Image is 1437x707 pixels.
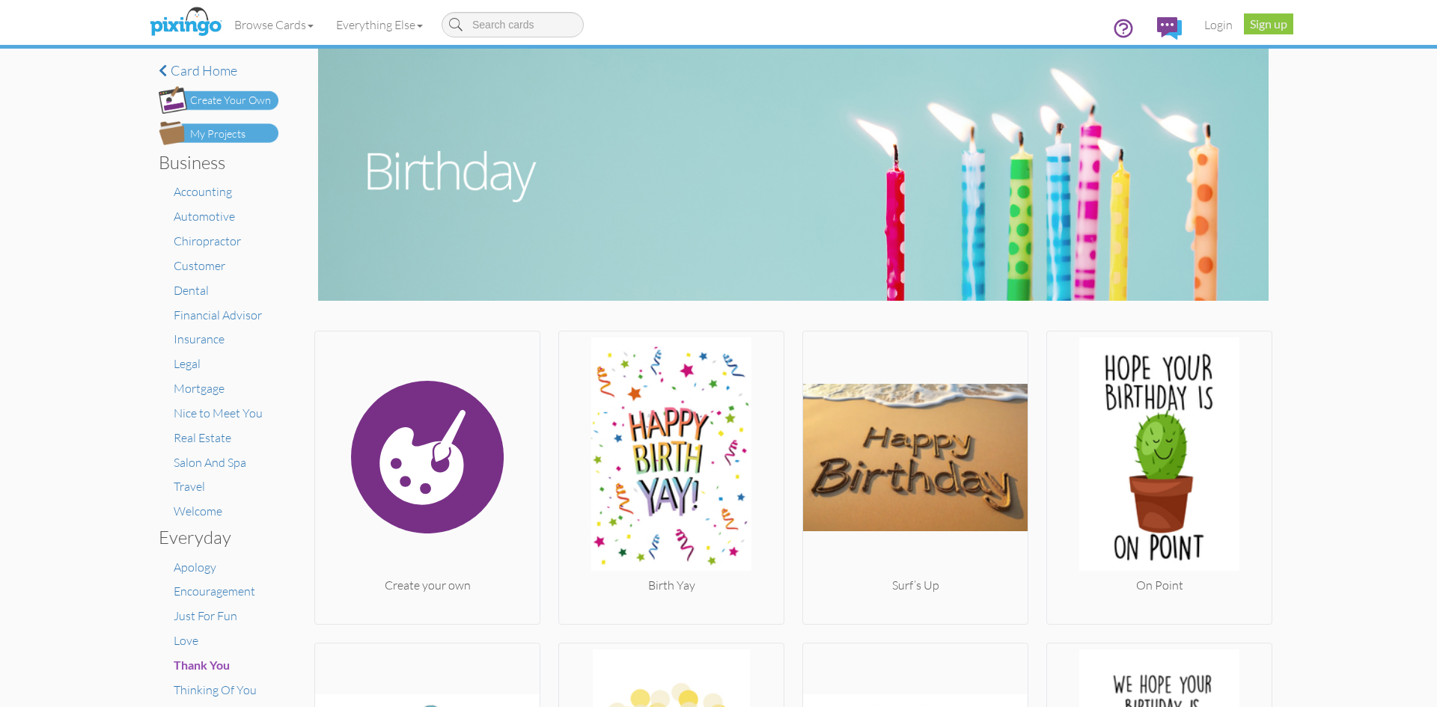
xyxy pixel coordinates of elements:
div: On Point [1047,577,1272,594]
div: Surf’s Up [803,577,1028,594]
a: Insurance [174,331,225,346]
a: Sign up [1244,13,1293,34]
h3: Everyday [159,527,267,547]
img: 20250828-184730-f95567fc9a5c-250.jpg [1047,337,1272,577]
a: Legal [174,356,201,371]
img: create-own-button.png [159,86,278,114]
div: Create your own [315,577,540,594]
img: 20250828-163716-8d2042864239-250.jpg [559,337,784,577]
a: Chiropractor [174,233,241,248]
a: Customer [174,258,225,273]
a: Apology [174,560,216,575]
img: my-projects-button.png [159,121,278,145]
a: Financial Advisor [174,307,262,322]
img: pixingo logo [146,4,225,41]
a: Thank You [174,658,230,673]
a: Thinking Of You [174,682,257,697]
div: Birth Yay [559,577,784,594]
img: birthday.jpg [318,49,1268,301]
a: Welcome [174,504,222,518]
a: Encouragement [174,584,255,599]
a: Real Estate [174,430,231,445]
a: Card home [159,64,278,79]
a: Nice to Meet You [174,405,263,420]
div: My Projects [190,126,245,142]
h3: Business [159,153,267,172]
a: Everything Else [325,6,434,43]
a: Love [174,633,198,648]
input: Search cards [442,12,584,37]
a: Salon And Spa [174,455,246,470]
a: Dental [174,283,209,298]
a: Mortgage [174,381,225,396]
div: Create Your Own [190,93,271,108]
a: Automotive [174,209,235,224]
a: Login [1193,6,1244,43]
img: create.svg [315,337,540,577]
a: Browse Cards [223,6,325,43]
span: Thank You [174,658,230,672]
a: Travel [174,479,205,494]
img: 20250124-203932-47b3b49a8da9-250.png [803,337,1028,577]
img: comments.svg [1157,17,1182,40]
a: Accounting [174,184,232,199]
a: Just For Fun [174,608,237,623]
